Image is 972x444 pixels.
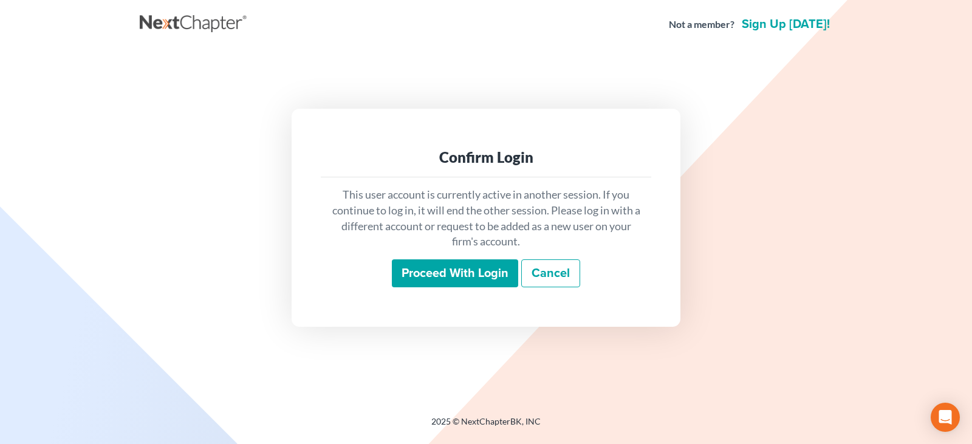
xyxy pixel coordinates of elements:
div: 2025 © NextChapterBK, INC [140,415,832,437]
div: Confirm Login [330,148,642,167]
a: Sign up [DATE]! [739,18,832,30]
input: Proceed with login [392,259,518,287]
p: This user account is currently active in another session. If you continue to log in, it will end ... [330,187,642,250]
strong: Not a member? [669,18,734,32]
a: Cancel [521,259,580,287]
div: Open Intercom Messenger [931,403,960,432]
